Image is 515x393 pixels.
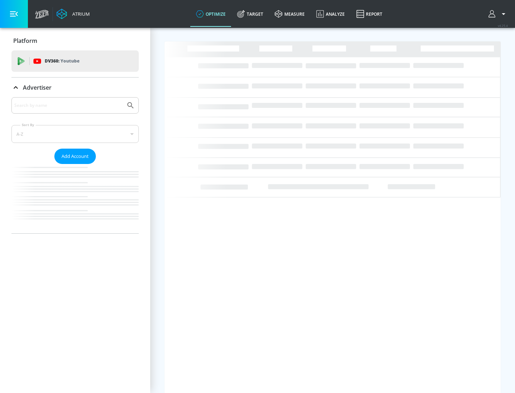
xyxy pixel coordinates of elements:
button: Add Account [54,149,96,164]
div: Advertiser [11,97,139,233]
div: Atrium [69,11,90,17]
span: Add Account [62,152,89,160]
p: DV360: [45,57,79,65]
a: Atrium [57,9,90,19]
a: Analyze [310,1,350,27]
p: Platform [13,37,37,45]
a: measure [269,1,310,27]
p: Youtube [60,57,79,65]
div: Advertiser [11,78,139,98]
div: DV360: Youtube [11,50,139,72]
span: v 4.25.4 [498,24,508,28]
nav: list of Advertiser [11,164,139,233]
a: optimize [190,1,231,27]
a: Report [350,1,388,27]
p: Advertiser [23,84,51,91]
div: A-Z [11,125,139,143]
a: Target [231,1,269,27]
label: Sort By [20,123,36,127]
input: Search by name [14,101,123,110]
div: Platform [11,31,139,51]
